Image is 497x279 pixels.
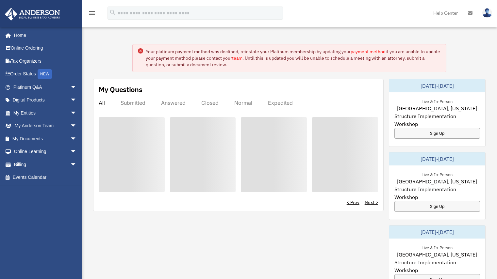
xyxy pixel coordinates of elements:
[482,8,492,18] img: User Pic
[5,106,87,119] a: My Entitiesarrow_drop_down
[70,106,83,120] span: arrow_drop_down
[389,79,485,92] div: [DATE]-[DATE]
[70,158,83,171] span: arrow_drop_down
[394,112,480,128] span: Structure Implementation Workshop
[99,100,105,106] div: All
[38,69,52,79] div: NEW
[161,100,186,106] div: Answered
[5,145,87,158] a: Online Learningarrow_drop_down
[5,54,87,68] a: Tax Organizers
[3,8,62,21] img: Anderson Advisors Platinum Portal
[5,158,87,171] a: Billingarrow_drop_down
[5,29,83,42] a: Home
[99,85,142,94] div: My Questions
[365,199,378,206] a: Next >
[394,128,480,139] a: Sign Up
[351,49,386,54] a: payment method
[70,94,83,107] span: arrow_drop_down
[70,119,83,133] span: arrow_drop_down
[5,94,87,107] a: Digital Productsarrow_drop_down
[416,98,458,104] div: Live & In-Person
[347,199,359,206] a: < Prev
[397,251,477,258] span: [GEOGRAPHIC_DATA], [US_STATE]
[70,145,83,159] span: arrow_drop_down
[268,100,293,106] div: Expedited
[394,258,480,274] span: Structure Implementation Workshop
[397,178,477,185] span: [GEOGRAPHIC_DATA], [US_STATE]
[394,185,480,201] span: Structure Implementation Workshop
[146,48,441,68] div: Your platinum payment method was declined, reinstate your Platinum membership by updating your if...
[232,55,242,61] a: team
[5,119,87,132] a: My Anderson Teamarrow_drop_down
[416,244,458,251] div: Live & In-Person
[389,152,485,165] div: [DATE]-[DATE]
[5,132,87,145] a: My Documentsarrow_drop_down
[5,68,87,81] a: Order StatusNEW
[88,9,96,17] i: menu
[397,104,477,112] span: [GEOGRAPHIC_DATA], [US_STATE]
[389,225,485,239] div: [DATE]-[DATE]
[70,81,83,94] span: arrow_drop_down
[5,42,87,55] a: Online Ordering
[5,81,87,94] a: Platinum Q&Aarrow_drop_down
[70,132,83,146] span: arrow_drop_down
[121,100,145,106] div: Submitted
[109,9,116,16] i: search
[416,171,458,178] div: Live & In-Person
[88,11,96,17] a: menu
[394,201,480,212] a: Sign Up
[5,171,87,184] a: Events Calendar
[201,100,219,106] div: Closed
[234,100,252,106] div: Normal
